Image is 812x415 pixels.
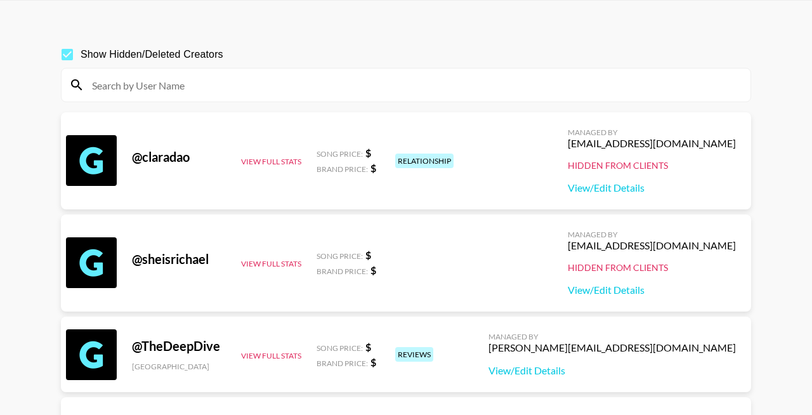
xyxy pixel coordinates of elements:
[132,362,226,371] div: [GEOGRAPHIC_DATA]
[488,364,736,377] a: View/Edit Details
[317,149,363,159] span: Song Price:
[241,351,301,360] button: View Full Stats
[370,356,376,368] strong: $
[395,347,433,362] div: reviews
[241,259,301,268] button: View Full Stats
[568,181,736,194] a: View/Edit Details
[370,162,376,174] strong: $
[84,75,743,95] input: Search by User Name
[132,149,226,165] div: @ claradao
[568,230,736,239] div: Managed By
[568,284,736,296] a: View/Edit Details
[568,160,736,171] div: Hidden from Clients
[241,157,301,166] button: View Full Stats
[365,147,371,159] strong: $
[317,267,368,276] span: Brand Price:
[317,251,363,261] span: Song Price:
[317,359,368,368] span: Brand Price:
[568,137,736,150] div: [EMAIL_ADDRESS][DOMAIN_NAME]
[132,338,226,354] div: @ TheDeepDive
[81,47,223,62] span: Show Hidden/Deleted Creators
[568,128,736,137] div: Managed By
[488,332,736,341] div: Managed By
[488,341,736,354] div: [PERSON_NAME][EMAIL_ADDRESS][DOMAIN_NAME]
[568,262,736,273] div: Hidden from Clients
[365,249,371,261] strong: $
[132,251,226,267] div: @ sheisrichael
[370,264,376,276] strong: $
[568,239,736,252] div: [EMAIL_ADDRESS][DOMAIN_NAME]
[395,154,454,168] div: relationship
[317,343,363,353] span: Song Price:
[365,341,371,353] strong: $
[317,164,368,174] span: Brand Price:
